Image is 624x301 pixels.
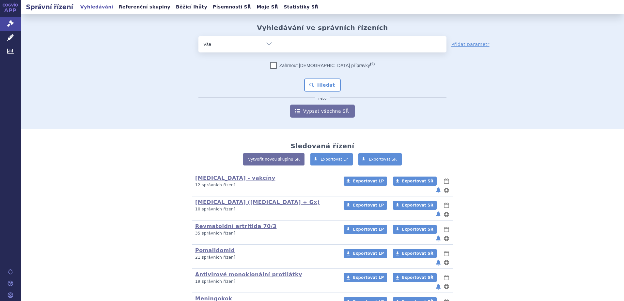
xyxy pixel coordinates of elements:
button: lhůty [443,274,450,281]
a: Exportovat SŘ [393,177,437,186]
span: Exportovat SŘ [402,251,433,256]
span: Exportovat SŘ [402,179,433,183]
a: Exportovat LP [310,153,353,165]
abbr: (?) [370,62,375,66]
button: nastavení [443,210,450,218]
a: Revmatoidní artritida 70/3 [195,223,276,229]
a: Běžící lhůty [174,3,209,11]
i: nebo [315,97,330,101]
span: Exportovat LP [353,251,384,256]
span: Exportovat SŘ [402,275,433,280]
p: 12 správních řízení [195,182,335,188]
h2: Vyhledávání ve správních řízeních [257,24,388,32]
span: Exportovat LP [353,227,384,232]
button: nastavení [443,259,450,266]
span: Exportovat LP [353,203,384,208]
a: Exportovat SŘ [393,273,437,282]
span: Exportovat SŘ [402,203,433,208]
a: Vytvořit novou skupinu SŘ [243,153,304,165]
a: Statistiky SŘ [282,3,320,11]
a: Přidat parametr [451,41,490,48]
a: Exportovat SŘ [393,225,437,234]
span: Exportovat SŘ [369,157,397,162]
button: notifikace [435,283,442,291]
button: lhůty [443,225,450,233]
button: notifikace [435,186,442,194]
label: Zahrnout [DEMOGRAPHIC_DATA] přípravky [270,62,375,69]
a: Písemnosti SŘ [211,3,253,11]
a: Exportovat LP [344,225,387,234]
span: Exportovat LP [321,157,348,162]
p: 21 správních řízení [195,255,335,260]
a: Exportovat LP [344,201,387,210]
button: notifikace [435,235,442,242]
button: notifikace [435,259,442,266]
button: nastavení [443,283,450,291]
a: [MEDICAL_DATA] - vakcíny [195,175,275,181]
h2: Správní řízení [21,2,78,11]
a: Exportovat SŘ [358,153,402,165]
p: 10 správních řízení [195,207,335,212]
a: Referenční skupiny [117,3,172,11]
a: Antivirové monoklonální protilátky [195,271,302,278]
button: lhůty [443,250,450,257]
button: lhůty [443,177,450,185]
button: nastavení [443,186,450,194]
button: notifikace [435,210,442,218]
a: Pomalidomid [195,247,235,253]
a: Exportovat SŘ [393,201,437,210]
a: Exportovat LP [344,249,387,258]
button: nastavení [443,235,450,242]
a: Vypsat všechna SŘ [290,105,355,118]
span: Exportovat LP [353,179,384,183]
a: Moje SŘ [255,3,280,11]
a: Exportovat LP [344,177,387,186]
span: Exportovat LP [353,275,384,280]
button: Hledat [304,79,341,92]
a: Exportovat SŘ [393,249,437,258]
h2: Sledovaná řízení [290,142,354,150]
a: [MEDICAL_DATA] ([MEDICAL_DATA] + Gx) [195,199,320,205]
button: lhůty [443,201,450,209]
a: Exportovat LP [344,273,387,282]
p: 35 správních řízení [195,231,335,236]
p: 19 správních řízení [195,279,335,284]
a: Vyhledávání [78,3,115,11]
span: Exportovat SŘ [402,227,433,232]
